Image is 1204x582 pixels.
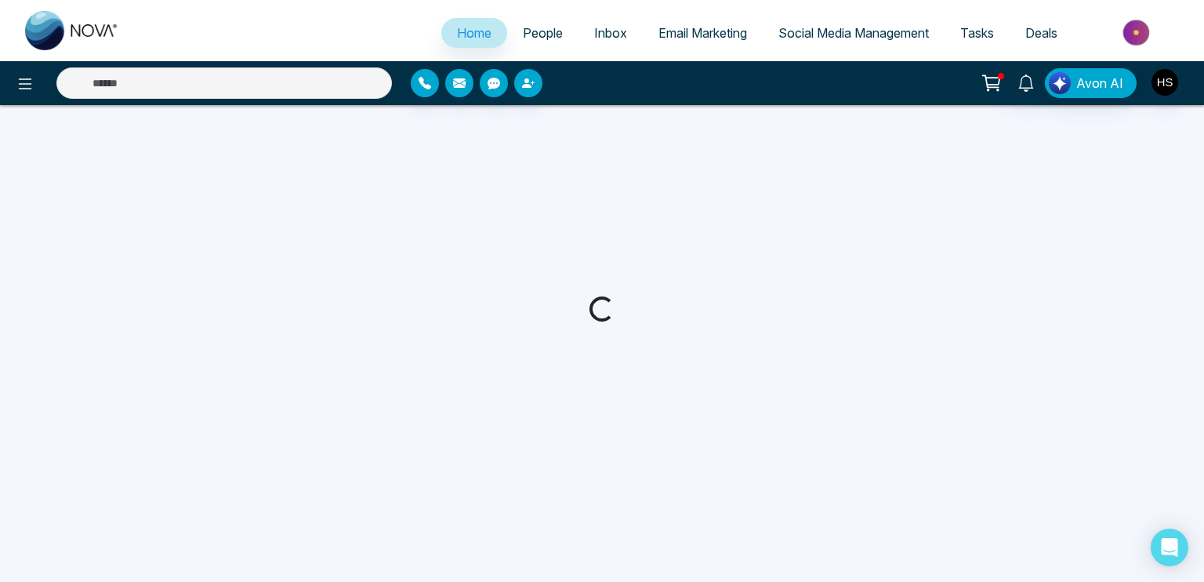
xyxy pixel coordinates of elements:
img: Nova CRM Logo [25,11,119,50]
span: Inbox [594,25,627,41]
a: Tasks [945,18,1010,48]
span: Tasks [960,25,994,41]
img: User Avatar [1151,69,1178,96]
span: Social Media Management [778,25,929,41]
div: Open Intercom Messenger [1151,529,1188,566]
a: Social Media Management [763,18,945,48]
span: Home [457,25,491,41]
span: Deals [1025,25,1057,41]
button: Avon AI [1045,68,1137,98]
a: People [507,18,578,48]
span: Avon AI [1076,74,1123,93]
a: Home [441,18,507,48]
span: Email Marketing [658,25,747,41]
img: Market-place.gif [1081,15,1195,50]
a: Inbox [578,18,643,48]
img: Lead Flow [1049,72,1071,94]
a: Deals [1010,18,1073,48]
a: Email Marketing [643,18,763,48]
span: People [523,25,563,41]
